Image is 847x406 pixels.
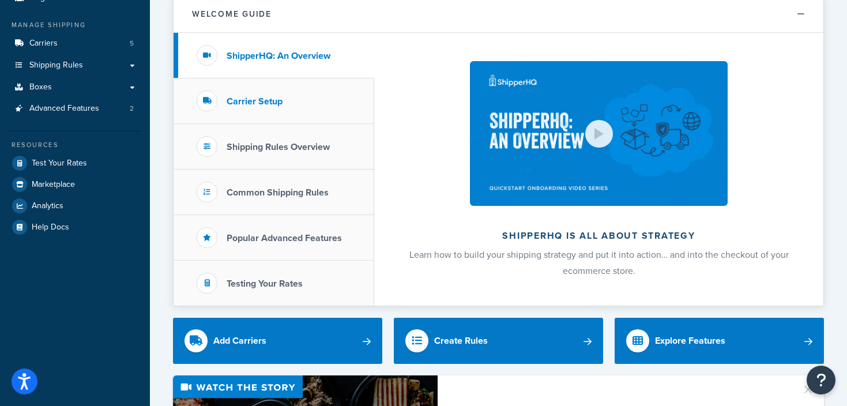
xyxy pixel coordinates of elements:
[130,104,134,114] span: 2
[470,61,727,206] img: ShipperHQ is all about strategy
[405,231,793,241] h2: ShipperHQ is all about strategy
[29,82,52,92] span: Boxes
[227,187,329,198] h3: Common Shipping Rules
[394,318,603,364] a: Create Rules
[213,333,266,349] div: Add Carriers
[9,33,141,54] li: Carriers
[9,98,141,119] li: Advanced Features
[130,39,134,48] span: 5
[9,98,141,119] a: Advanced Features2
[227,279,303,289] h3: Testing Your Rates
[227,96,283,107] h3: Carrier Setup
[9,33,141,54] a: Carriers5
[29,61,83,70] span: Shipping Rules
[227,233,342,243] h3: Popular Advanced Features
[655,333,725,349] div: Explore Features
[32,223,69,232] span: Help Docs
[227,51,330,61] h3: ShipperHQ: An Overview
[9,20,141,30] div: Manage Shipping
[32,201,63,211] span: Analytics
[9,55,141,76] a: Shipping Rules
[9,140,141,150] div: Resources
[9,77,141,98] a: Boxes
[434,333,488,349] div: Create Rules
[227,142,330,152] h3: Shipping Rules Overview
[192,10,272,18] h2: Welcome Guide
[32,159,87,168] span: Test Your Rates
[9,217,141,238] a: Help Docs
[615,318,824,364] a: Explore Features
[29,39,58,48] span: Carriers
[9,196,141,216] a: Analytics
[29,104,99,114] span: Advanced Features
[9,153,141,174] a: Test Your Rates
[409,248,789,277] span: Learn how to build your shipping strategy and put it into action… and into the checkout of your e...
[32,180,75,190] span: Marketplace
[173,318,382,364] a: Add Carriers
[9,174,141,195] a: Marketplace
[807,366,835,394] button: Open Resource Center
